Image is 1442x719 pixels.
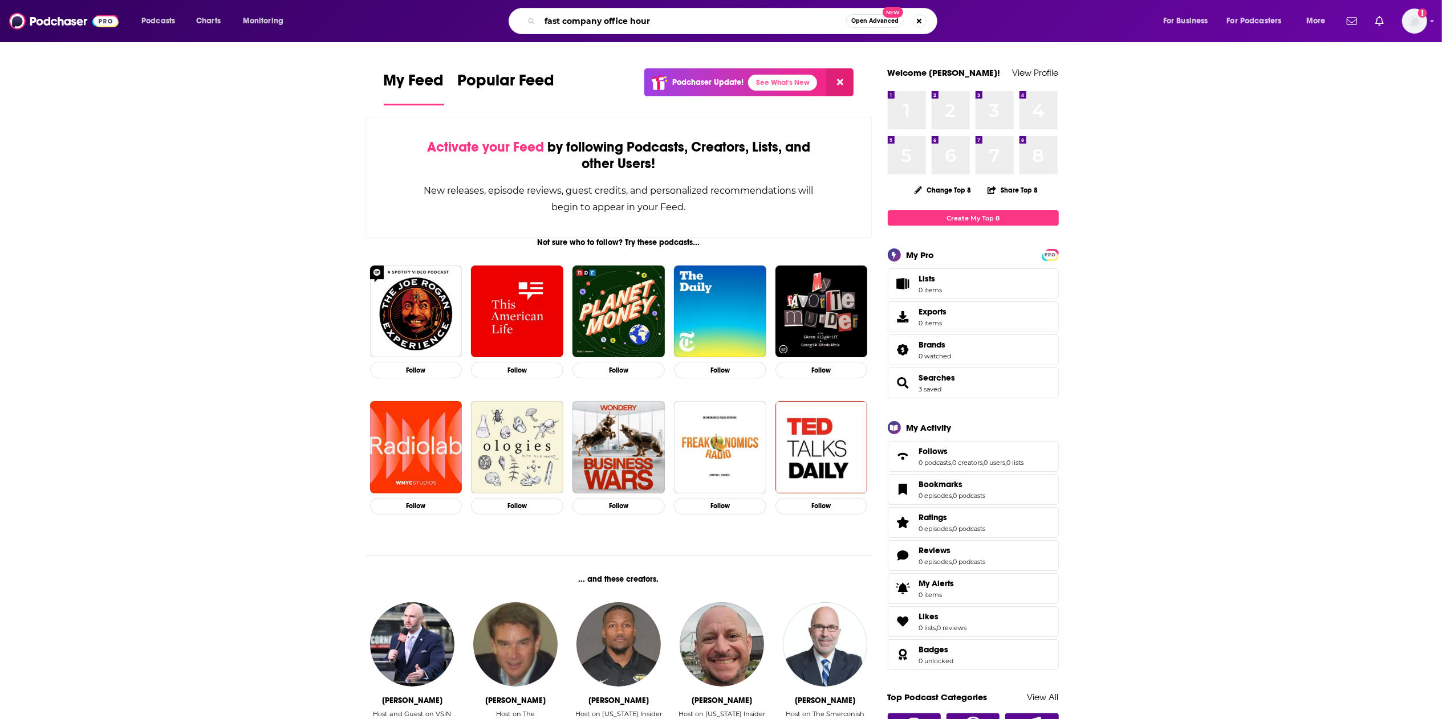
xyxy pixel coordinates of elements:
[907,250,935,260] div: My Pro
[919,512,948,522] span: Ratings
[572,401,665,493] img: Business Wars
[243,13,283,29] span: Monitoring
[471,362,563,378] button: Follow
[575,710,662,718] div: Host on [US_STATE] Insider
[888,210,1059,226] a: Create My Top 8
[473,602,558,687] a: Ed Opperman
[1006,459,1007,467] span: ,
[851,18,899,24] span: Open Advanced
[983,459,984,467] span: ,
[1298,12,1340,30] button: open menu
[919,373,956,383] a: Searches
[987,179,1038,201] button: Share Top 8
[1220,12,1298,30] button: open menu
[382,696,442,705] div: Jensen Lewis
[775,362,868,378] button: Follow
[1043,251,1057,259] span: PRO
[888,692,988,702] a: Top Podcast Categories
[795,696,855,705] div: Michael Smerconish
[365,238,872,247] div: Not sure who to follow? Try these podcasts...
[141,13,175,29] span: Podcasts
[953,492,986,500] a: 0 podcasts
[919,307,947,317] span: Exports
[952,558,953,566] span: ,
[1043,250,1057,259] a: PRO
[423,182,815,215] div: New releases, episode reviews, guest credits, and personalized recommendations will begin to appe...
[1402,9,1427,34] button: Show profile menu
[672,77,744,87] p: Podchaser Update!
[892,581,915,597] span: My Alerts
[540,12,846,30] input: Search podcasts, credits, & more...
[370,265,462,358] a: The Joe Rogan Experience
[458,71,555,105] a: Popular Feed
[984,459,1006,467] a: 0 users
[365,574,872,584] div: ... and these creators.
[1155,12,1222,30] button: open menu
[471,265,563,358] a: This American Life
[919,611,967,622] a: Likes
[952,492,953,500] span: ,
[892,309,915,325] span: Exports
[892,481,915,497] a: Bookmarks
[919,558,952,566] a: 0 episodes
[1227,13,1282,29] span: For Podcasters
[888,573,1059,604] a: My Alerts
[919,578,954,589] span: My Alerts
[919,479,986,489] a: Bookmarks
[892,514,915,530] a: Ratings
[1013,67,1059,78] a: View Profile
[919,273,943,284] span: Lists
[189,12,228,30] a: Charts
[1402,9,1427,34] span: Logged in as leahlevin
[692,696,752,705] div: Ira Weintraub
[370,401,462,493] a: Radiolab
[919,286,943,294] span: 0 items
[370,362,462,378] button: Follow
[9,10,119,32] img: Podchaser - Follow, Share and Rate Podcasts
[384,71,444,97] span: My Feed
[919,352,952,360] a: 0 watched
[919,512,986,522] a: Ratings
[953,558,986,566] a: 0 podcasts
[908,183,978,197] button: Change Top 8
[919,319,947,327] span: 0 items
[919,479,963,489] span: Bookmarks
[919,624,936,632] a: 0 lists
[384,71,444,105] a: My Feed
[133,12,190,30] button: open menu
[888,367,1059,398] span: Searches
[680,602,764,687] img: Ira Weintraub
[674,401,766,493] img: Freakonomics Radio
[919,591,954,599] span: 0 items
[892,548,915,563] a: Reviews
[888,301,1059,332] a: Exports
[519,8,948,34] div: Search podcasts, credits, & more...
[888,507,1059,538] span: Ratings
[485,696,546,705] div: Ed Opperman
[572,265,665,358] a: Planet Money
[1402,9,1427,34] img: User Profile
[919,644,949,655] span: Badges
[423,139,815,172] div: by following Podcasts, Creators, Lists, and other Users!
[748,75,817,91] a: See What's New
[888,268,1059,299] a: Lists
[919,545,986,555] a: Reviews
[775,401,868,493] img: TED Talks Daily
[888,334,1059,365] span: Brands
[892,342,915,358] a: Brands
[679,710,765,718] div: Host on [US_STATE] Insider
[427,138,544,156] span: Activate your Feed
[919,459,952,467] a: 0 podcasts
[775,265,868,358] img: My Favorite Murder with Karen Kilgariff and Georgia Hardstark
[1027,692,1059,702] a: View All
[919,545,951,555] span: Reviews
[937,624,967,632] a: 0 reviews
[674,265,766,358] img: The Daily
[783,602,867,687] img: Michael Smerconish
[370,498,462,514] button: Follow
